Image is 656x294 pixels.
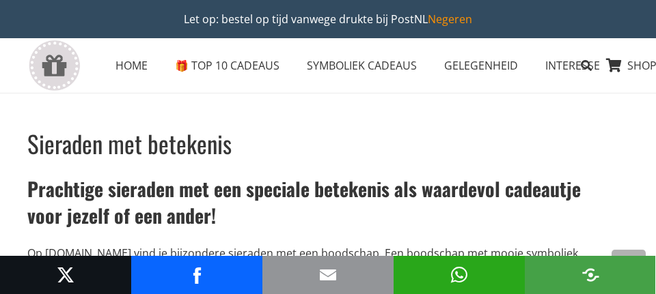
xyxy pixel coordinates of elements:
[428,12,472,27] a: Negeren
[102,48,161,83] a: HOMEHOME Menu
[27,175,581,229] strong: Prachtige sieraden met een speciale betekenis als waardevol cadeautje voor jezelf of een ander!
[131,256,262,294] li: Facebook
[115,58,148,73] span: HOME
[27,245,618,278] p: Op [DOMAIN_NAME] vind je bijzondere sieraden met een boodschap. Een boodschap met mooie symboliek...
[612,250,646,284] a: Terug naar top
[532,48,614,83] a: INTERESSEINTERESSE Menu
[262,256,394,294] div: Mail to Email This
[599,38,629,93] a: Winkelwagen
[161,48,293,83] a: 🎁 TOP 10 CADEAUS🎁 TOP 10 CADEAUS Menu
[183,261,210,289] a: Share to Facebook
[27,128,618,159] h1: Sieraden met betekenis
[52,261,79,289] a: Post to X (Twitter)
[430,48,532,83] a: GELEGENHEIDGELEGENHEID Menu
[175,58,279,73] span: 🎁 TOP 10 CADEAUS
[131,256,262,294] div: Share to Facebook
[262,256,394,294] li: Email This
[446,261,473,289] a: Share to WhatsApp
[394,256,525,294] li: WhatsApp
[293,48,430,83] a: SYMBOLIEK CADEAUSSYMBOLIEK CADEAUS Menu
[545,58,600,73] span: INTERESSE
[314,261,342,289] a: Mail to Email This
[525,256,656,294] li: More Options
[525,256,656,294] div: Share to More Options
[27,40,81,91] a: gift-box-icon-grey-inspirerendwinkelen
[307,58,417,73] span: SYMBOLIEK CADEAUS
[577,261,604,289] a: Share to More Options
[444,58,518,73] span: GELEGENHEID
[394,256,525,294] div: Share to WhatsApp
